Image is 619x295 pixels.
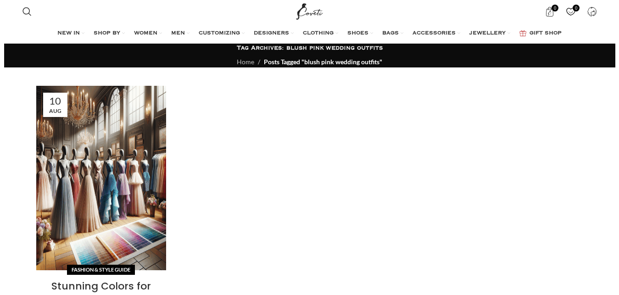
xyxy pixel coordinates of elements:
a: Fashion & Style Guide [72,267,130,273]
a: CUSTOMIZING [199,24,245,43]
span: CUSTOMIZING [199,30,240,37]
span: 10 [46,96,64,106]
a: MEN [171,24,190,43]
div: Main navigation [18,24,602,43]
span: ACCESSORIES [413,30,456,37]
span: Aug [46,108,64,114]
span: GIFT SHOP [530,30,562,37]
a: DESIGNERS [254,24,294,43]
div: My Wishlist [561,2,580,21]
span: DESIGNERS [254,30,289,37]
a: SHOES [347,24,373,43]
a: Home [237,58,254,66]
span: JEWELLERY [469,30,506,37]
span: WOMEN [134,30,157,37]
span: 0 [552,5,558,11]
h1: Tag Archives: blush pink wedding outfits [237,44,383,52]
span: BAGS [382,30,399,37]
a: Search [18,2,36,21]
a: CLOTHING [303,24,338,43]
a: 0 [540,2,559,21]
a: SHOP BY [94,24,125,43]
span: SHOES [347,30,368,37]
a: 0 [561,2,580,21]
span: Posts Tagged "blush pink wedding outfits" [264,58,382,66]
span: SHOP BY [94,30,120,37]
a: GIFT SHOP [519,24,562,43]
a: ACCESSORIES [413,24,460,43]
a: NEW IN [57,24,84,43]
a: JEWELLERY [469,24,510,43]
a: BAGS [382,24,403,43]
img: GiftBag [519,30,526,36]
span: CLOTHING [303,30,334,37]
a: WOMEN [134,24,162,43]
a: Site logo [294,7,325,15]
span: MEN [171,30,185,37]
span: 0 [573,5,580,11]
span: NEW IN [57,30,80,37]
